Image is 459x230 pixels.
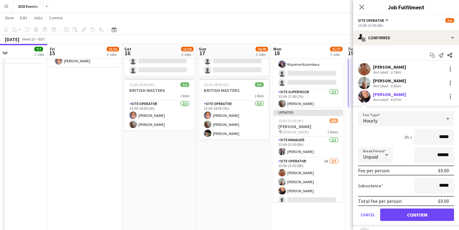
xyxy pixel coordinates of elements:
app-job-card: Updated15:00-23:00 (8h)4/6[PERSON_NAME] [PERSON_NAME]2 RolesSite Manager1/115:00-23:00 (8h)[PERSO... [273,110,343,202]
label: Subsistence [358,183,383,189]
div: Updated [273,110,343,115]
span: Hourly [363,117,377,124]
div: 0.56mi [389,84,402,88]
h3: BRITISH MASTERS [124,88,194,93]
span: 4/6 [329,118,338,123]
span: Edit [20,15,27,21]
a: Comms [46,14,65,22]
div: 8h x [404,134,412,140]
div: Total fee per person [358,198,402,204]
div: [PERSON_NAME] [373,92,406,97]
app-card-role: Site Operative1A3/515:00-23:00 (8h)[PERSON_NAME][PERSON_NAME][PERSON_NAME] [273,158,343,215]
span: 7/7 [34,47,43,51]
div: 2 Jobs [35,52,44,57]
span: 15 [49,50,55,57]
span: 16/20 [256,47,268,51]
div: 3 Jobs [330,52,342,57]
div: £0.00 [438,167,449,174]
div: BST [39,37,45,41]
span: 13:00-18:00 (5h) [129,82,155,87]
h3: [PERSON_NAME] [273,124,343,129]
app-card-role: Site Operative2A2/515:00-23:00 (8h)[PERSON_NAME][PERSON_NAME] [348,58,418,117]
div: [DATE] [5,36,19,42]
a: View [2,14,16,22]
span: 3/3 [255,82,264,87]
app-card-role: Site Operative3/313:00-18:00 (5h)[PERSON_NAME][PERSON_NAME][PERSON_NAME] [199,100,269,140]
h3: Job Fulfilment [353,3,459,11]
span: 21/27 [330,47,342,51]
div: 2 Jobs [107,52,119,57]
span: 19 [347,50,355,57]
span: 3/6 [445,18,454,23]
app-job-card: 13:00-18:00 (5h)3/3BRITISH MASTERS1 RoleSite Operative3/313:00-18:00 (5h)[PERSON_NAME][PERSON_NAM... [199,79,269,140]
div: £0.00 [438,198,449,204]
span: 13:00-18:00 (5h) [204,82,229,87]
app-card-role: Site Supervisor1/110:00-17:00 (7h)[PERSON_NAME] [273,89,343,110]
div: Not rated [373,70,389,74]
button: Cancel [358,208,378,221]
button: Confirm [380,208,454,221]
div: [PERSON_NAME] [373,64,406,70]
app-job-card: 10:00-17:00 (7h)11/13BRITISH MASTERS3 Roles[PERSON_NAME][PERSON_NAME]Timilehin Odukudu[PERSON_NAM... [273,15,343,107]
span: Sat [124,46,131,52]
h3: BRITISH MASTERS [199,88,269,93]
div: 15:00-23:00 (8h) [358,23,454,28]
span: 15/19 [181,47,194,51]
a: Jobs [31,14,45,22]
span: Comms [49,15,63,21]
span: 13/16 [107,47,119,51]
div: 3 Jobs [256,52,268,57]
span: 2/2 [180,82,189,87]
span: Week 33 [21,37,36,41]
span: 17 [198,50,206,57]
span: Jobs [33,15,43,21]
span: 1 Role [180,93,189,98]
span: 2 Roles [328,130,338,134]
div: 0.78mi [389,70,402,74]
span: 1 Role [255,93,264,98]
app-card-role: Site Operative2/213:00-18:00 (5h)[PERSON_NAME][PERSON_NAME] [124,100,194,131]
span: [PERSON_NAME] [282,130,309,134]
button: Site Operative [358,18,389,23]
div: Fee per person [358,167,390,174]
span: 18 [272,50,281,57]
div: Not rated [373,84,389,88]
span: Site Operative [358,18,384,23]
span: 16 [123,50,131,57]
button: 2025 Events [13,0,43,12]
span: Tue [348,46,355,52]
span: Fri [50,46,55,52]
span: View [5,15,14,21]
app-job-card: 13:00-18:00 (5h)2/2BRITISH MASTERS1 RoleSite Operative2/213:00-18:00 (5h)[PERSON_NAME][PERSON_NAME] [124,79,194,131]
app-card-role: Site Manager1/115:00-23:00 (8h)[PERSON_NAME] [273,137,343,158]
span: Mon [273,46,281,52]
div: [PERSON_NAME] [373,78,406,84]
a: Edit [17,14,30,22]
span: Sun [199,46,206,52]
div: Confirmed [353,30,459,45]
span: 15:00-23:00 (8h) [278,118,304,123]
div: 3 Jobs [181,52,193,57]
div: Not rated [373,97,389,102]
div: 4.47mi [389,97,402,102]
span: Unpaid [363,154,378,160]
app-job-card: 15:00-23:00 (8h)3/6[PERSON_NAME] [PERSON_NAME]2 RolesSite Manager1/115:00-23:00 (8h)[PERSON_NAME]... [348,15,418,107]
